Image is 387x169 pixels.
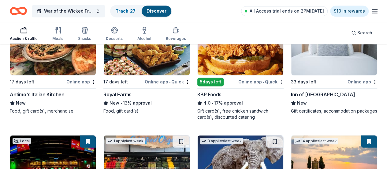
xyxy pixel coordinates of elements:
[291,91,355,98] div: Inn of [GEOGRAPHIC_DATA]
[200,138,243,144] div: 3 applies last week
[297,99,307,107] span: New
[197,99,284,107] div: 17% approval
[78,24,91,44] button: Snacks
[198,17,283,75] img: Image for KBP Foods
[121,101,122,106] span: •
[103,91,132,98] div: Royal Farms
[263,79,264,84] span: •
[291,17,377,114] a: Image for Inn of Cape May2 applieslast weekLocal33 days leftOnline appInn of [GEOGRAPHIC_DATA]New...
[110,99,119,107] span: New
[106,138,145,144] div: 1 apply last week
[106,24,123,44] button: Desserts
[346,27,377,39] button: Search
[137,24,151,44] button: Alcohol
[10,36,38,41] div: Auction & raffle
[147,8,166,13] a: Discover
[10,78,34,86] div: 17 days left
[169,79,170,84] span: •
[241,6,328,16] a: All Access trial ends on 2PM[DATE]
[238,78,284,86] div: Online app Quick
[10,24,38,44] button: Auction & raffle
[10,91,64,98] div: Antimo's Italian Kitchen
[348,78,377,86] div: Online app
[110,5,172,17] button: Track· 27Discover
[78,36,91,41] div: Snacks
[32,5,105,17] button: War of the Wicked Friendly 10uC
[16,99,26,107] span: New
[103,78,128,86] div: 17 days left
[197,108,284,120] div: Gift card(s), free chicken sandwich card(s), discounted catering
[203,99,210,107] span: 4.0
[103,99,190,107] div: 13% approval
[66,78,96,86] div: Online app
[52,24,63,44] button: Meals
[291,17,377,75] img: Image for Inn of Cape May
[197,78,224,86] div: 5 days left
[250,7,324,15] span: All Access trial ends on 2PM[DATE]
[166,36,186,41] div: Beverages
[330,6,369,17] a: $10 in rewards
[10,108,96,114] div: Food, gift card(s), merchandise
[137,36,151,41] div: Alcohol
[357,29,372,36] span: Search
[10,4,27,18] a: Home
[291,78,316,86] div: 33 days left
[52,36,63,41] div: Meals
[294,138,338,144] div: 14 applies last week
[116,8,136,13] a: Track· 27
[291,108,377,114] div: Gift certificates, accommodation packages
[104,17,189,75] img: Image for Royal Farms
[166,24,186,44] button: Beverages
[10,17,96,114] a: Image for Antimo's Italian KitchenLocal17 days leftOnline appAntimo's Italian KitchenNewFood, gif...
[106,36,123,41] div: Desserts
[13,138,31,144] div: Local
[197,91,221,98] div: KBP Foods
[145,78,190,86] div: Online app Quick
[197,17,284,120] a: Image for KBP Foods6 applieslast week5days leftOnline app•QuickKBP Foods4.0•17% approvalGift card...
[211,101,213,106] span: •
[44,7,93,15] span: War of the Wicked Friendly 10uC
[103,17,190,114] a: Image for Royal Farms1 applylast week17 days leftOnline app•QuickRoyal FarmsNew•13% approvalFood,...
[10,17,96,75] img: Image for Antimo's Italian Kitchen
[103,108,190,114] div: Food, gift card(s)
